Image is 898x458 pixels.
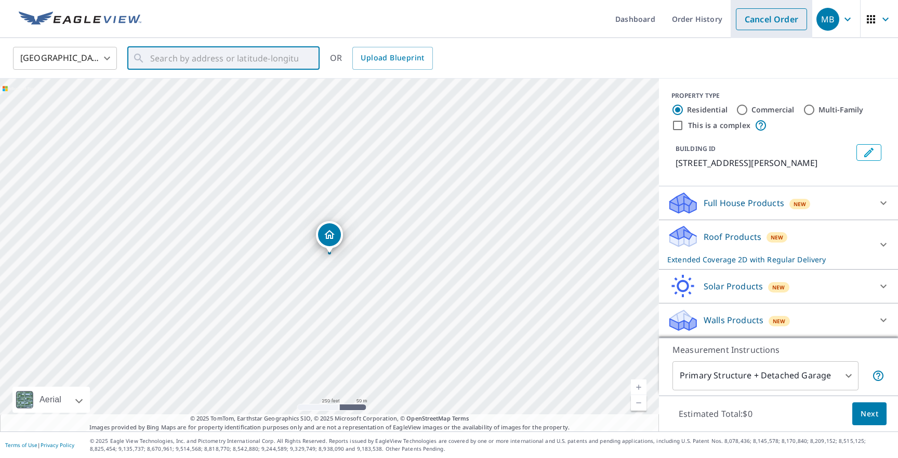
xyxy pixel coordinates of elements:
[704,231,761,243] p: Roof Products
[667,254,871,265] p: Extended Coverage 2D with Regular Delivery
[190,414,469,423] span: © 2025 TomTom, Earthstar Geographics SIO, © 2025 Microsoft Corporation, ©
[406,414,450,422] a: OpenStreetMap
[631,395,646,411] a: Current Level 17, Zoom Out
[5,441,37,449] a: Terms of Use
[352,47,432,70] a: Upload Blueprint
[771,233,784,241] span: New
[90,437,893,453] p: © 2025 Eagle View Technologies, Inc. and Pictometry International Corp. All Rights Reserved. Repo...
[667,190,890,215] div: Full House ProductsNew
[13,44,117,73] div: [GEOGRAPHIC_DATA]
[751,105,795,115] label: Commercial
[330,47,433,70] div: OR
[19,11,141,27] img: EV Logo
[671,91,886,100] div: PROPERTY TYPE
[816,8,839,31] div: MB
[670,402,761,425] p: Estimated Total: $0
[672,361,859,390] div: Primary Structure + Detached Garage
[12,387,90,413] div: Aerial
[704,280,763,292] p: Solar Products
[5,442,74,448] p: |
[704,314,763,326] p: Walls Products
[704,197,784,209] p: Full House Products
[794,200,807,208] span: New
[667,308,890,333] div: Walls ProductsNew
[861,408,878,421] span: Next
[676,157,852,169] p: [STREET_ADDRESS][PERSON_NAME]
[452,414,469,422] a: Terms
[856,144,881,161] button: Edit building 1
[316,221,343,253] div: Dropped pin, building 1, Residential property, 255 N 433 Pryor, OK 74361
[667,274,890,299] div: Solar ProductsNew
[150,44,298,73] input: Search by address or latitude-longitude
[676,144,716,153] p: BUILDING ID
[361,52,424,65] span: Upload Blueprint
[736,8,807,30] a: Cancel Order
[667,224,890,265] div: Roof ProductsNewExtended Coverage 2D with Regular Delivery
[818,105,864,115] label: Multi-Family
[41,441,74,449] a: Privacy Policy
[773,317,786,325] span: New
[872,370,884,382] span: Your report will include the primary structure and a detached garage if one exists.
[36,387,64,413] div: Aerial
[672,344,884,356] p: Measurement Instructions
[687,105,728,115] label: Residential
[852,402,887,426] button: Next
[772,283,785,291] span: New
[688,120,750,131] label: This is a complex
[631,379,646,395] a: Current Level 17, Zoom In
